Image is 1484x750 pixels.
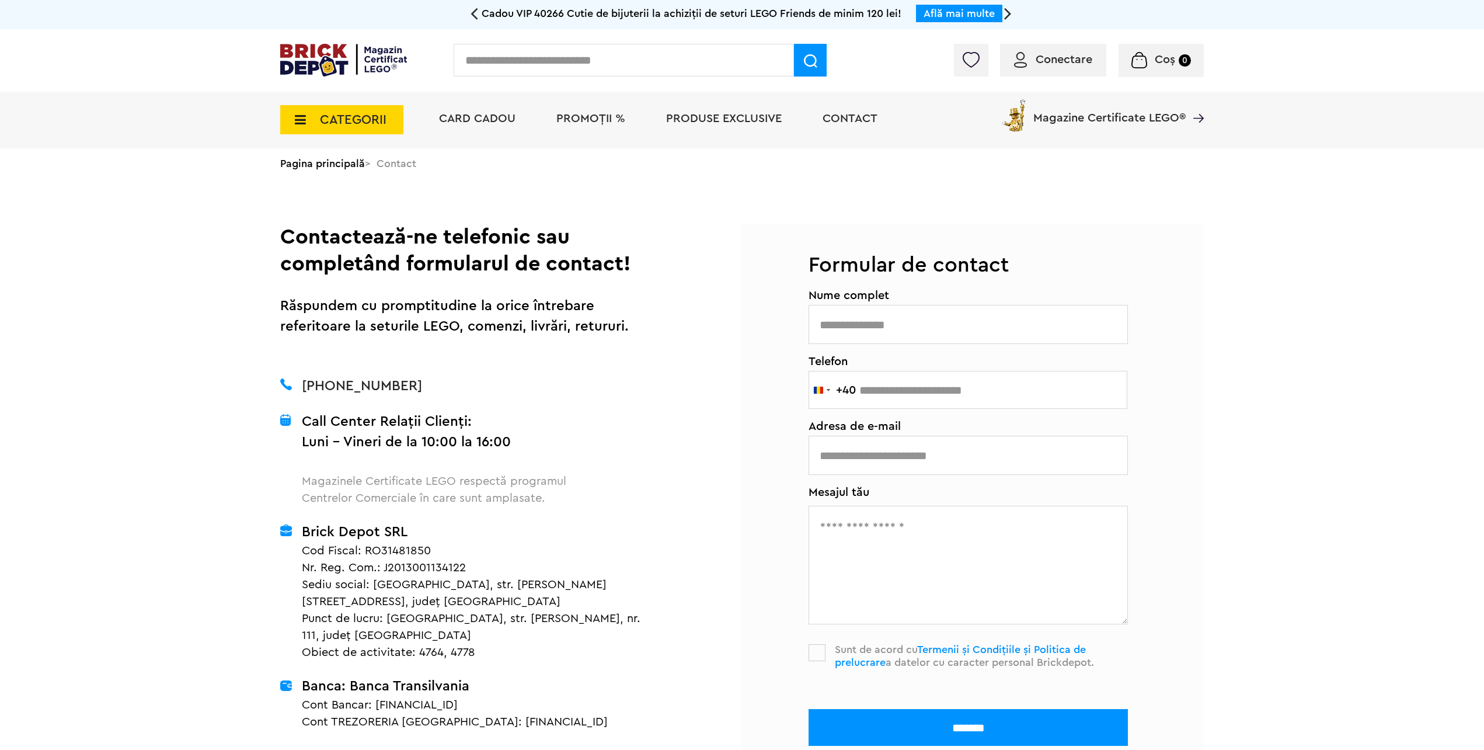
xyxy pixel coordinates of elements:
[835,643,1137,669] p: Sunt de acord cu a datelor cu caracter personal Brickdepot.
[302,676,660,697] h1: Banca: Banca Transilvania
[302,560,660,577] p: Nr. Reg. Com.: J2013001134122
[320,113,386,126] span: CATEGORII
[302,644,660,661] p: Obiect de activitate: 4764, 4778
[1186,97,1204,109] a: Magazine Certificate LEGO®
[809,371,856,409] button: Selected country
[1155,54,1175,65] span: Coș
[302,697,660,714] p: Cont Bancar: [FINANCIAL_ID]
[742,224,1204,273] h3: Formular de contact
[482,8,901,19] span: Cadou VIP 40266 Cutie de bijuterii la achiziții de seturi LEGO Friends de minim 120 lei!
[302,379,422,393] a: [PHONE_NUMBER]
[1033,97,1186,124] span: Magazine Certificate LEGO®
[280,148,1204,179] div: > Contact
[823,113,877,124] a: Contact
[1014,54,1092,65] a: Conectare
[556,113,625,124] a: PROMOȚII %
[666,113,782,124] a: Produse exclusive
[280,158,365,169] a: Pagina principală
[809,356,1137,367] span: Telefon
[1179,54,1191,67] small: 0
[439,113,515,124] a: Card Cadou
[302,475,566,504] span: Magazinele Certificate LEGO respectă programul Centrelor Comerciale în care sunt amplasate.
[302,714,660,731] p: Cont TREZORERIA [GEOGRAPHIC_DATA]: [FINANCIAL_ID]
[302,522,660,543] h1: Brick Depot SRL
[836,384,856,396] div: +40
[809,421,1137,432] span: Adresa de e-mail
[302,543,660,560] p: Cod Fiscal: RO31481850
[835,644,1086,668] a: Termenii și Condițiile și Politica de prelucrare
[302,610,660,644] p: Punct de lucru: [GEOGRAPHIC_DATA], str. [PERSON_NAME], nr. 111, judeţ [GEOGRAPHIC_DATA]
[924,8,995,19] a: Află mai multe
[809,290,1137,301] span: Nume complet
[302,577,660,610] p: Sediu social: [GEOGRAPHIC_DATA], str. [PERSON_NAME][STREET_ADDRESS], judeţ [GEOGRAPHIC_DATA]
[1036,54,1092,65] span: Conectare
[302,412,576,473] h1: Call Center Relații Clienți: Luni – Vineri de la 10:00 la 16:00
[280,296,639,337] p: Răspundem cu promptitudine la orice întrebare referitoare la seturile LEGO, comenzi, livrări, ret...
[280,224,639,277] h2: Contactează-ne telefonic sau completând formularul de contact!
